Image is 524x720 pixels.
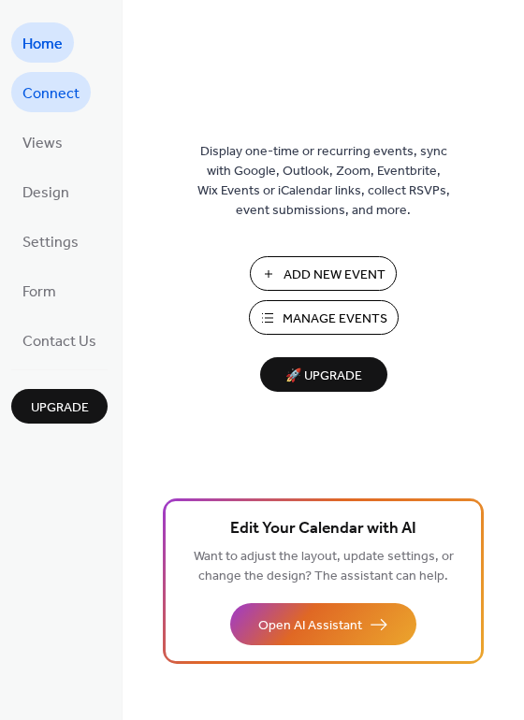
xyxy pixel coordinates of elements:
[22,79,80,108] span: Connect
[11,320,108,360] a: Contact Us
[11,122,74,162] a: Views
[194,544,454,589] span: Want to adjust the layout, update settings, or change the design? The assistant can help.
[258,616,362,636] span: Open AI Assistant
[11,171,80,211] a: Design
[11,221,90,261] a: Settings
[271,364,376,389] span: 🚀 Upgrade
[22,129,63,158] span: Views
[22,30,63,59] span: Home
[230,603,416,645] button: Open AI Assistant
[11,270,67,310] a: Form
[31,398,89,418] span: Upgrade
[284,266,386,285] span: Add New Event
[260,357,387,392] button: 🚀 Upgrade
[249,300,399,335] button: Manage Events
[22,278,56,307] span: Form
[11,389,108,424] button: Upgrade
[22,327,96,356] span: Contact Us
[197,142,450,221] span: Display one-time or recurring events, sync with Google, Outlook, Zoom, Eventbrite, Wix Events or ...
[250,256,397,291] button: Add New Event
[230,516,416,542] span: Edit Your Calendar with AI
[283,310,387,329] span: Manage Events
[22,228,79,257] span: Settings
[11,22,74,63] a: Home
[11,72,91,112] a: Connect
[22,179,69,208] span: Design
